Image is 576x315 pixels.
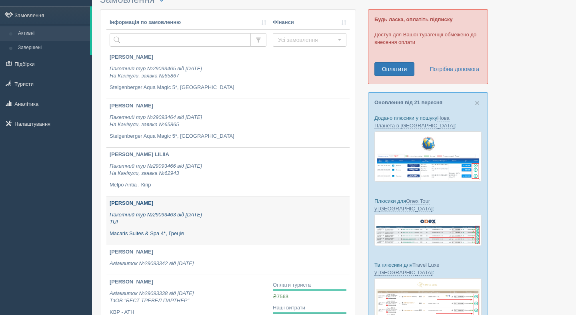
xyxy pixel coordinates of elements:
[475,99,480,107] button: Close
[374,62,414,76] a: Оплатити
[106,99,270,147] a: [PERSON_NAME] Пакетний тур №29093464 від [DATE]На Канікули, заявка №65865 Steigenberger Aqua Magi...
[110,181,266,189] p: Melpo Antia , Кіпр
[424,62,480,76] a: Потрібна допомога
[110,19,266,26] a: Інформація по замовленню
[110,163,202,176] i: Пакетний тур №29093466 від [DATE] На Канікули, заявка №62943
[374,197,482,212] p: Плюсики для :
[110,114,202,128] i: Пакетний тур №29093464 від [DATE] На Канікули, заявка №65865
[110,54,153,60] b: [PERSON_NAME]
[374,131,482,182] img: new-planet-%D0%BF%D1%96%D0%B4%D0%B1%D1%96%D1%80%D0%BA%D0%B0-%D1%81%D1%80%D0%BC-%D0%B4%D0%BB%D1%8F...
[106,148,270,196] a: [PERSON_NAME] LILIIA Пакетний тур №29093466 від [DATE]На Канікули, заявка №62943 Melpo Antia , Кіпр
[110,200,153,206] b: [PERSON_NAME]
[273,19,346,26] a: Фінанси
[110,151,169,157] b: [PERSON_NAME] LILIIA
[475,98,480,107] span: ×
[14,41,90,55] a: Завершені
[110,260,194,266] i: Авіаквиток №29093342 від [DATE]
[374,99,442,105] a: Оновлення від 21 вересня
[374,262,440,276] a: Travel Luxe у [GEOGRAPHIC_DATA]
[110,103,153,109] b: [PERSON_NAME]
[14,26,90,41] a: Активні
[374,261,482,276] p: Та плюсики для :
[374,16,452,22] b: Будь ласка, оплатіть підписку
[278,36,336,44] span: Усі замовлення
[110,249,153,255] b: [PERSON_NAME]
[374,114,482,129] p: Додано плюсики у пошуку :
[273,33,346,47] button: Усі замовлення
[106,245,270,275] a: [PERSON_NAME] Авіаквиток №29093342 від [DATE]
[110,33,251,47] input: Пошук за номером замовлення, ПІБ або паспортом туриста
[374,198,432,212] a: Onex Tour у [GEOGRAPHIC_DATA]
[106,196,270,245] a: [PERSON_NAME] Пакетний тур №29093463 від [DATE]TUI Macaris Suites & Spa 4*, Греція
[374,214,482,246] img: onex-tour-proposal-crm-for-travel-agency.png
[110,84,266,91] p: Steigenberger Aqua Magic 5*, [GEOGRAPHIC_DATA]
[273,304,346,312] div: Наші витрати
[110,212,202,225] i: Пакетний тур №29093463 від [DATE] TUI
[106,50,270,99] a: [PERSON_NAME] Пакетний тур №29093465 від [DATE]На Канікули, заявка №65867 Steigenberger Aqua Magi...
[110,133,266,140] p: Steigenberger Aqua Magic 5*, [GEOGRAPHIC_DATA]
[273,281,346,289] div: Оплати туриста
[110,290,194,304] i: Авіаквиток №29093338 від [DATE] ТзОВ "БЕСТ ТРЕВЕЛ ПАРТНЕР"
[110,279,153,285] b: [PERSON_NAME]
[368,9,488,84] div: Доступ для Вашої турагенції обмежено до внесення оплати
[110,65,202,79] i: Пакетний тур №29093465 від [DATE] На Канікули, заявка №65867
[374,115,455,129] a: Нова Планета в [GEOGRAPHIC_DATA]
[273,293,288,299] span: ₴7563
[110,230,266,238] p: Macaris Suites & Spa 4*, Греція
